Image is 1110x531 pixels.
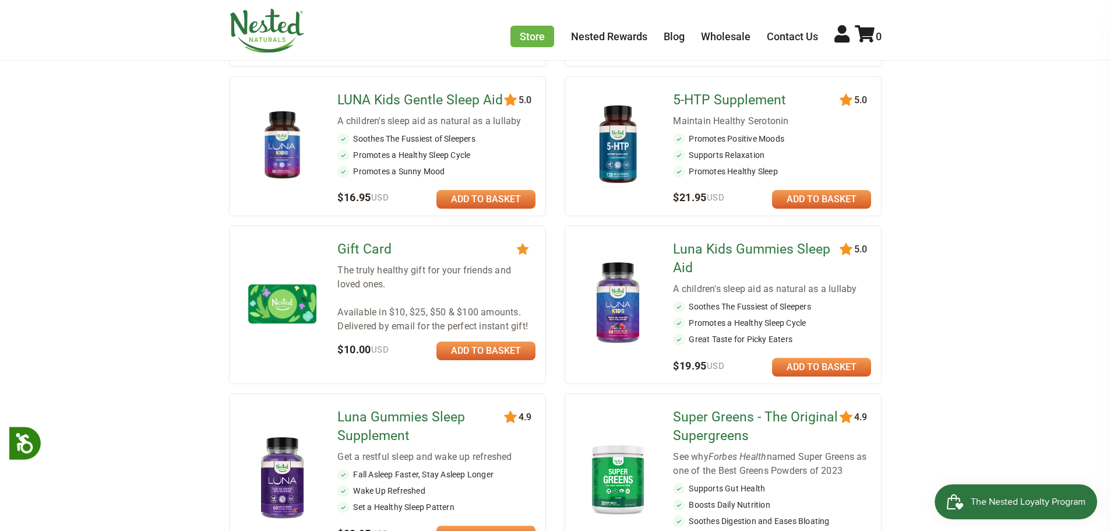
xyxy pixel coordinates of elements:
a: Store [510,26,554,47]
img: LUNA Kids Gentle Sleep Aid [248,111,316,179]
span: USD [371,192,389,203]
div: A children's sleep aid as natural as a lullaby [337,114,535,128]
img: Gift Card [248,284,316,323]
img: Nested Naturals [229,9,305,53]
li: Soothes The Fussiest of Sleepers [673,301,871,312]
a: Contact Us [767,30,818,43]
a: Luna Gummies Sleep Supplement [337,408,506,445]
a: Wholesale [701,30,750,43]
img: Luna Kids Gummies Sleep Aid [584,259,652,349]
span: $10.00 [337,343,389,356]
img: Super Greens - The Original Supergreens [584,439,652,518]
li: Set a Healthy Sleep Pattern [337,501,535,513]
li: Soothes The Fussiest of Sleepers [337,133,535,145]
em: Forbes Health [709,451,767,462]
span: USD [371,344,389,355]
span: $16.95 [337,191,389,203]
a: Blog [664,30,685,43]
li: Great Taste for Picky Eaters [673,333,871,345]
a: Super Greens - The Original Supergreens [673,408,841,445]
li: Boosts Daily Nutrition [673,499,871,511]
a: Nested Rewards [571,30,647,43]
a: Luna Kids Gummies Sleep Aid [673,240,841,277]
li: Fall Asleep Faster, Stay Asleep Longer [337,469,535,480]
span: $19.95 [673,360,724,372]
li: Supports Relaxation [673,149,871,161]
a: LUNA Kids Gentle Sleep Aid [337,91,506,110]
img: 5-HTP Supplement [584,100,652,189]
span: $21.95 [673,191,724,203]
span: USD [707,192,724,203]
div: The truly healthy gift for your friends and loved ones. Available in $10, $25, $50 & $100 amounts... [337,263,535,333]
a: 5-HTP Supplement [673,91,841,110]
a: Gift Card [337,240,506,259]
span: 0 [876,30,882,43]
div: A children's sleep aid as natural as a lullaby [673,282,871,296]
iframe: Button to open loyalty program pop-up [935,484,1098,519]
li: Supports Gut Health [673,483,871,494]
span: USD [707,361,724,371]
div: Maintain Healthy Serotonin [673,114,871,128]
div: See why named Super Greens as one of the Best Greens Powders of 2023 [673,450,871,478]
img: Luna Gummies Sleep Supplement [248,434,316,523]
li: Promotes Positive Moods [673,133,871,145]
li: Wake Up Refreshed [337,485,535,497]
li: Promotes Healthy Sleep [673,166,871,177]
div: Get a restful sleep and wake up refreshed [337,450,535,464]
li: Soothes Digestion and Eases Bloating [673,515,871,527]
li: Promotes a Healthy Sleep Cycle [337,149,535,161]
a: 0 [855,30,882,43]
li: Promotes a Healthy Sleep Cycle [673,317,871,329]
li: Promotes a Sunny Mood [337,166,535,177]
